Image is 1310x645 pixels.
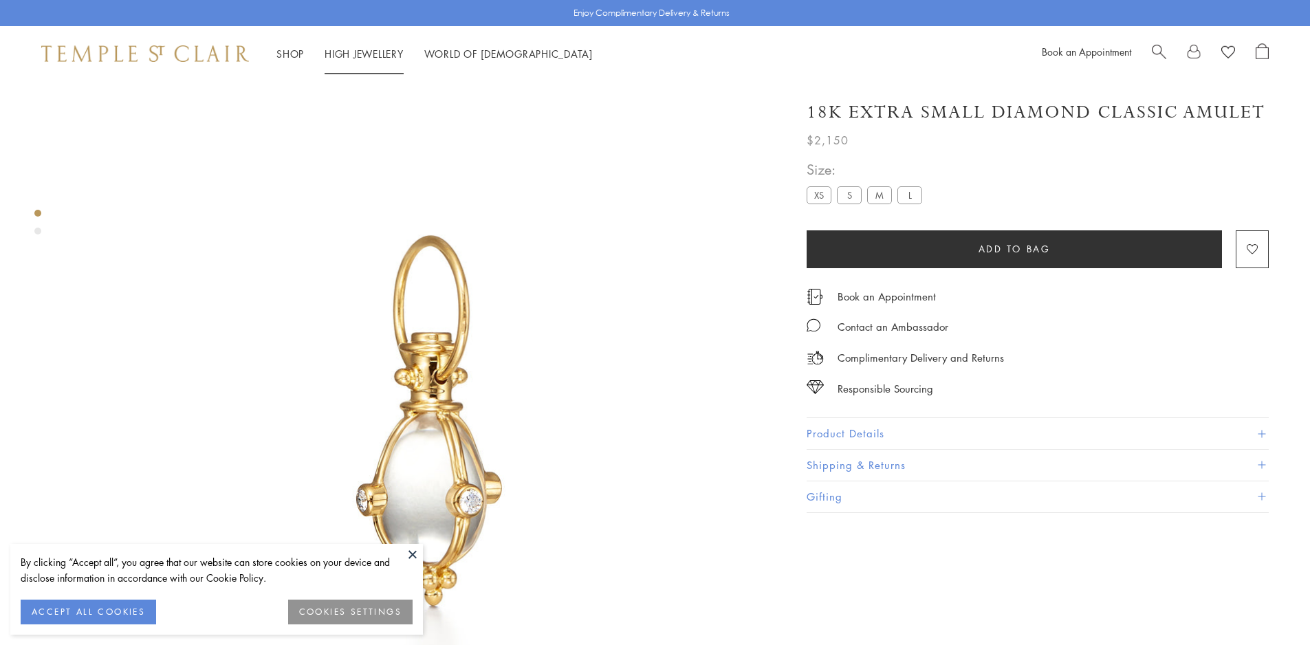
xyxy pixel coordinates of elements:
[838,318,948,336] div: Contact an Ambassador
[807,349,824,367] img: icon_delivery.svg
[807,380,824,394] img: icon_sourcing.svg
[21,600,156,624] button: ACCEPT ALL COOKIES
[424,47,593,61] a: World of [DEMOGRAPHIC_DATA]World of [DEMOGRAPHIC_DATA]
[1042,45,1131,58] a: Book an Appointment
[1221,43,1235,64] a: View Wishlist
[807,131,849,149] span: $2,150
[807,318,820,332] img: MessageIcon-01_2.svg
[574,6,730,20] p: Enjoy Complimentary Delivery & Returns
[867,186,892,204] label: M
[807,450,1269,481] button: Shipping & Returns
[807,418,1269,449] button: Product Details
[979,241,1051,256] span: Add to bag
[1256,43,1269,64] a: Open Shopping Bag
[1152,43,1166,64] a: Search
[276,45,593,63] nav: Main navigation
[897,186,922,204] label: L
[41,45,249,62] img: Temple St. Clair
[288,600,413,624] button: COOKIES SETTINGS
[807,481,1269,512] button: Gifting
[807,100,1265,124] h1: 18K Extra Small Diamond Classic Amulet
[807,186,831,204] label: XS
[837,186,862,204] label: S
[21,554,413,586] div: By clicking “Accept all”, you agree that our website can store cookies on your device and disclos...
[838,289,936,304] a: Book an Appointment
[838,349,1004,367] p: Complimentary Delivery and Returns
[34,206,41,245] div: Product gallery navigation
[325,47,404,61] a: High JewelleryHigh Jewellery
[276,47,304,61] a: ShopShop
[838,380,933,397] div: Responsible Sourcing
[807,158,928,181] span: Size:
[807,230,1222,268] button: Add to bag
[807,289,823,305] img: icon_appointment.svg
